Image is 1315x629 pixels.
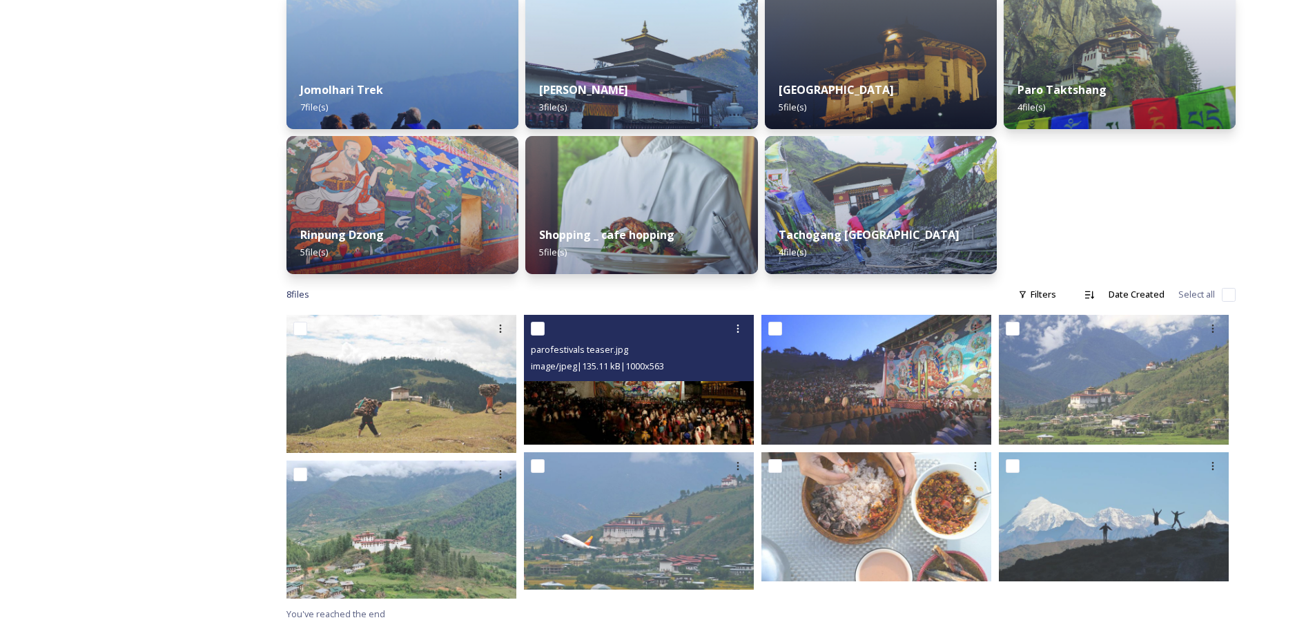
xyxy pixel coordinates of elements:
[539,101,567,113] span: 3 file(s)
[286,315,516,453] img: paro attractions header.jpg
[539,82,628,97] strong: [PERSON_NAME]
[539,246,567,258] span: 5 file(s)
[1178,288,1215,301] span: Select all
[531,360,664,372] span: image/jpeg | 135.11 kB | 1000 x 563
[525,136,757,274] img: cafe5.jpg
[1017,82,1107,97] strong: Paro Taktshang
[779,82,894,97] strong: [GEOGRAPHIC_DATA]
[300,246,328,258] span: 5 file(s)
[539,227,674,242] strong: Shopping _ cafe hopping
[999,315,1229,444] img: paro dzongkhag teaser.jpg
[779,227,960,242] strong: Tachogang [GEOGRAPHIC_DATA]
[779,246,806,258] span: 4 file(s)
[1011,281,1063,308] div: Filters
[999,452,1229,581] img: attractions teaser1.jpg
[524,452,754,590] img: paro dzongkhag header2.jpg
[761,315,991,444] img: paro festivals header.jpg
[531,343,628,356] span: parofestivals teaser.jpg
[300,82,383,97] strong: Jomolhari Trek
[779,101,806,113] span: 5 file(s)
[1017,101,1045,113] span: 4 file(s)
[1102,281,1171,308] div: Date Created
[761,452,991,581] img: paro attractions teaser.jpg
[286,288,309,301] span: 8 file s
[300,101,328,113] span: 7 file(s)
[286,461,516,599] img: paro dzongkhag header.jpg
[300,227,384,242] strong: Rinpung Dzong
[286,136,518,274] img: rinpung5.jpg
[765,136,997,274] img: takchog4.jpg
[286,608,385,620] span: You've reached the end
